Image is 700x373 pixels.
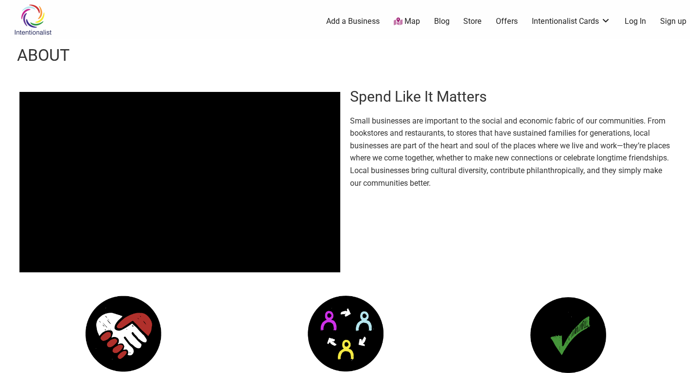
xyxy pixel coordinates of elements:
[463,16,482,27] a: Store
[17,44,70,67] h1: About
[496,16,518,27] a: Offers
[326,16,380,27] a: Add a Business
[350,115,671,190] p: Small businesses are important to the social and economic fabric of our communities. From booksto...
[532,16,611,27] a: Intentionalist Cards
[394,16,420,27] a: Map
[660,16,686,27] a: Sign up
[434,16,450,27] a: Blog
[350,87,671,107] h2: Spend Like It Matters
[625,16,646,27] a: Log In
[10,4,56,36] img: Intentionalist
